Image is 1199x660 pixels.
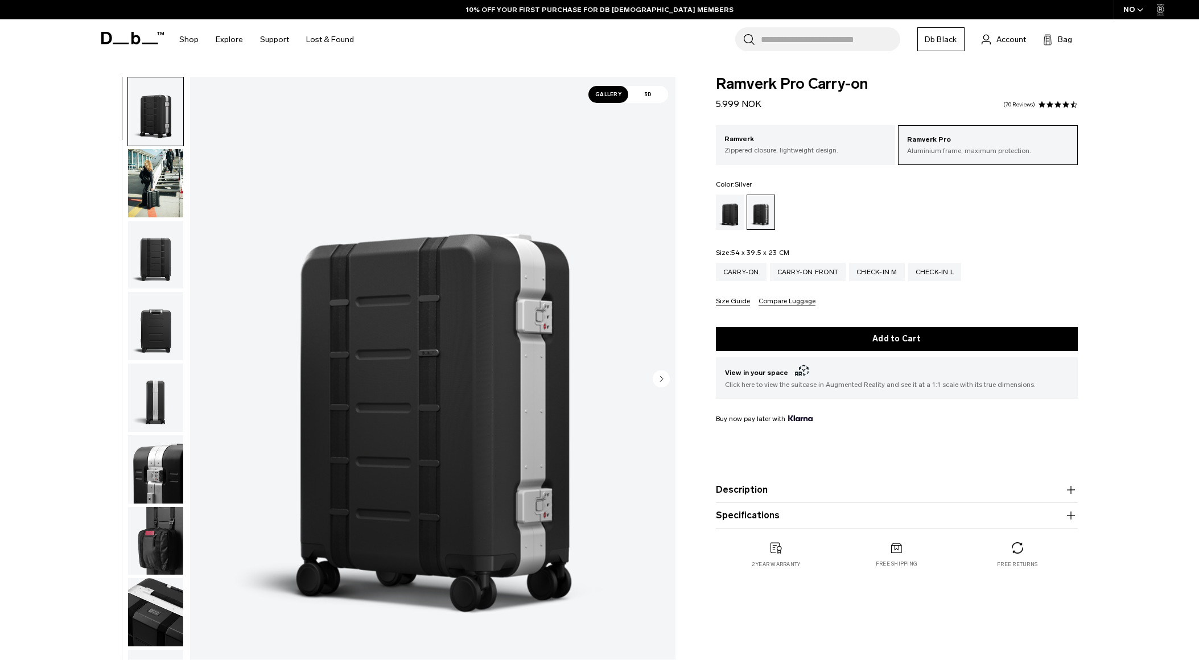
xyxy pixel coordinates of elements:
[907,134,1069,146] p: Ramverk Pro
[752,560,801,568] p: 2 year warranty
[747,195,775,230] a: Silver
[716,98,761,109] span: 5.999 NOK
[128,507,183,575] img: Ramverk Pro Carry-on Silver
[716,181,752,188] legend: Color:
[588,86,628,103] span: Gallery
[127,291,184,361] button: Ramverk Pro Carry-on Silver
[653,370,670,389] button: Next slide
[849,263,905,281] a: Check-in M
[128,221,183,289] img: Ramverk Pro Carry-on Silver
[127,220,184,290] button: Ramverk Pro Carry-on Silver
[770,263,846,281] a: Carry-on Front
[127,506,184,576] button: Ramverk Pro Carry-on Silver
[917,27,965,51] a: Db Black
[128,435,183,504] img: Ramverk Pro Carry-on Silver
[716,483,1078,497] button: Description
[1058,34,1072,46] span: Bag
[260,19,289,60] a: Support
[731,249,789,257] span: 54 x 39.5 x 23 CM
[306,19,354,60] a: Lost & Found
[996,34,1026,46] span: Account
[716,263,767,281] a: Carry-on
[716,77,1078,92] span: Ramverk Pro Carry-on
[725,379,1069,390] span: Click here to view the suitcase in Augmented Reality and see it at a 1:1 scale with its true dime...
[127,577,184,647] button: Ramverk Pro Carry-on Silver
[724,145,887,155] p: Zippered closure, lightweight design.
[1003,102,1035,108] a: 70 reviews
[716,327,1078,351] button: Add to Cart
[128,578,183,646] img: Ramverk Pro Carry-on Silver
[716,414,813,424] span: Buy now pay later with
[171,19,362,60] nav: Main Navigation
[127,77,184,146] button: Ramverk Pro Carry-on Silver
[716,249,790,256] legend: Size:
[716,298,750,306] button: Size Guide
[876,560,917,568] p: Free shipping
[127,363,184,432] button: Ramverk Pro Carry-on Silver
[716,357,1078,399] button: View in your space Click here to view the suitcase in Augmented Reality and see it at a 1:1 scale...
[466,5,734,15] a: 10% OFF YOUR FIRST PURCHASE FOR DB [DEMOGRAPHIC_DATA] MEMBERS
[216,19,243,60] a: Explore
[1043,32,1072,46] button: Bag
[725,366,1069,379] span: View in your space
[907,146,1069,156] p: Aluminium frame, maximum protection.
[128,292,183,360] img: Ramverk Pro Carry-on Silver
[716,125,896,164] a: Ramverk Zippered closure, lightweight design.
[127,148,184,218] button: Ramverk Pro Carry-on Silver
[128,77,183,146] img: Ramverk Pro Carry-on Silver
[179,19,199,60] a: Shop
[997,560,1037,568] p: Free returns
[908,263,962,281] a: Check-in L
[735,180,752,188] span: Silver
[128,364,183,432] img: Ramverk Pro Carry-on Silver
[716,509,1078,522] button: Specifications
[716,195,744,230] a: Black Out
[982,32,1026,46] a: Account
[628,86,668,103] span: 3D
[127,435,184,504] button: Ramverk Pro Carry-on Silver
[128,149,183,217] img: Ramverk Pro Carry-on Silver
[724,134,887,145] p: Ramverk
[788,415,813,421] img: {"height" => 20, "alt" => "Klarna"}
[759,298,815,306] button: Compare Luggage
